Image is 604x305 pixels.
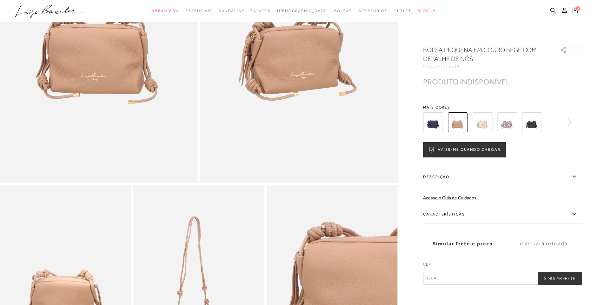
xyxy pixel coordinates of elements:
[423,272,582,285] input: CEP
[219,5,244,17] a: categoryNavScreenReaderText
[358,5,387,17] a: categoryNavScreenReaderText
[394,5,411,17] a: categoryNavScreenReaderText
[250,9,270,13] span: Sapatos
[418,5,436,17] a: BLOG LB
[277,5,328,17] a: noSubCategoriesText
[423,205,582,223] label: Características
[423,168,582,186] label: Descrição
[394,9,411,13] span: Outlet
[502,235,582,252] label: Lojas para retirada
[334,9,352,13] span: Bolsas
[473,112,492,132] img: BOLSA PEQUENA EM COURO METALIZADO OURO COM DETALHE DE NÓS
[277,9,328,13] span: [DEMOGRAPHIC_DATA]
[358,9,387,13] span: Acessórios
[423,78,510,85] div: PRODUTO INDISPONÍVEL
[186,9,212,13] span: Essenciais
[423,235,502,252] label: Simular frete e prazo
[152,5,179,17] a: categoryNavScreenReaderText
[448,112,468,132] img: BOLSA PEQUENA EM COURO BEGE COM DETALHE DE NÓS
[538,272,582,285] button: Simular Frete
[497,112,517,132] img: BOLSA PEQUENA EM COURO METALIZADO TITÂNIO COM DETALHE DE NÓS
[571,7,580,16] button: 0
[423,195,476,200] a: Acesse o Guia de Cuidados
[152,9,179,13] span: Verão Viva
[423,262,582,270] label: CEP
[522,112,542,132] img: BOLSA PEQUENA EM COURO PRETO COM DETALHE DE NÓS
[219,9,244,13] span: Sandálias
[423,45,542,63] h1: BOLSA PEQUENA EM COURO BEGE COM DETALHE DE NÓS
[250,5,270,17] a: categoryNavScreenReaderText
[334,5,352,17] a: categoryNavScreenReaderText
[435,64,460,69] span: 777712334
[575,6,580,11] span: 0
[423,105,582,109] span: Mais cores
[423,64,550,68] div: CÓD:
[423,112,443,132] img: BOLSA PEQUENA EM COURO AZUL ATLÂNTICO COM DETALHE DE NÓS
[423,142,506,157] button: AVISE-ME QUANDO CHEGAR
[418,9,436,13] span: BLOG LB
[186,5,212,17] a: categoryNavScreenReaderText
